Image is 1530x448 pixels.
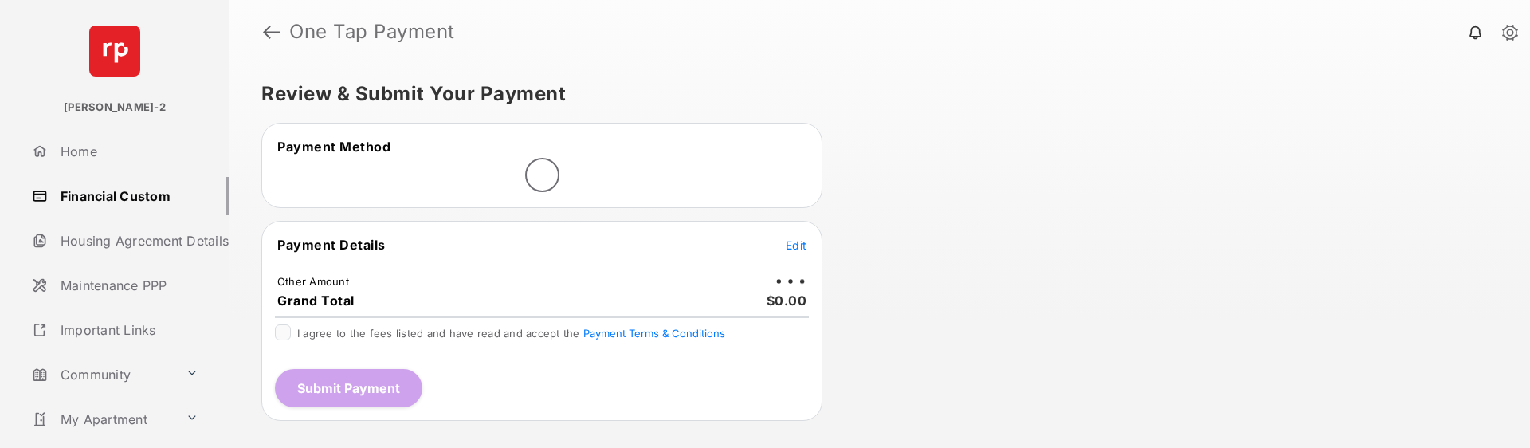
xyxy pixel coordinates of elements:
[25,356,179,394] a: Community
[277,237,386,253] span: Payment Details
[64,100,166,116] p: [PERSON_NAME]-2
[786,237,806,253] button: Edit
[25,177,229,215] a: Financial Custom
[786,238,806,252] span: Edit
[261,84,1485,104] h5: Review & Submit Your Payment
[25,311,205,349] a: Important Links
[277,293,355,308] span: Grand Total
[25,132,229,171] a: Home
[767,293,807,308] span: $0.00
[25,266,229,305] a: Maintenance PPP
[25,400,179,438] a: My Apartment
[25,222,229,260] a: Housing Agreement Details
[277,274,350,289] td: Other Amount
[89,26,140,77] img: svg+xml;base64,PHN2ZyB4bWxucz0iaHR0cDovL3d3dy53My5vcmcvMjAwMC9zdmciIHdpZHRoPSI2NCIgaGVpZ2h0PSI2NC...
[275,369,422,407] button: Submit Payment
[297,327,725,340] span: I agree to the fees listed and have read and accept the
[277,139,390,155] span: Payment Method
[289,22,455,41] strong: One Tap Payment
[583,327,725,340] button: I agree to the fees listed and have read and accept the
